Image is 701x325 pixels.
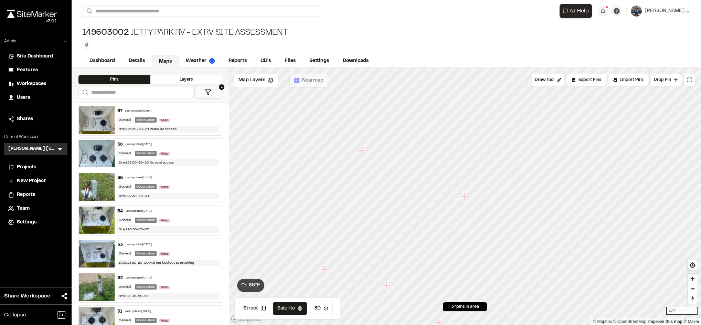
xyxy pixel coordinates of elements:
[126,176,152,180] div: Last updated [DATE]
[117,126,219,133] div: Site 225 30-20-20 Water on site 226
[8,53,63,60] a: Site Dashboard
[219,84,224,90] span: 1
[79,240,115,268] img: file
[532,74,564,86] button: Draw Tool
[150,75,222,84] div: Layers
[460,192,469,201] div: Map marker
[688,294,698,304] button: Reset bearing to north
[688,284,698,294] span: Zoom out
[254,54,278,67] a: CD's
[631,6,690,17] button: [PERSON_NAME]
[126,209,152,213] div: Last updated [DATE]
[79,106,115,134] img: file
[159,186,170,189] span: Misc
[117,175,123,181] div: 35
[117,275,123,281] div: 32
[231,315,261,323] a: Mapbox logo
[688,260,698,270] button: Find my location
[654,77,671,83] span: Drop Pin
[117,184,132,189] div: General
[4,292,50,300] span: Share Workspace
[117,141,123,148] div: 36
[570,7,589,15] span: AI Help
[578,77,601,83] span: Export Pins
[209,58,215,64] img: precipai.png
[8,94,63,102] a: Users
[78,87,91,98] button: Search
[688,284,698,294] button: Zoom out
[152,55,179,68] a: Maps
[83,28,129,39] span: 149603002
[17,53,53,60] span: Site Dashboard
[79,140,115,167] img: file
[535,77,554,83] span: Draw Tool
[17,177,46,185] span: New Project
[117,284,132,290] div: General
[126,276,152,280] div: Last updated [DATE]
[302,54,336,67] a: Settings
[83,54,122,67] a: Dashboard
[117,318,132,323] div: General
[17,219,36,226] span: Settings
[78,75,150,84] div: Pins
[125,310,151,314] div: Last updated [DATE]
[117,193,219,199] div: Site 222 30-20-20
[239,302,270,315] button: Street
[159,252,170,255] span: Misc
[249,282,260,289] span: 85 ° F
[17,115,33,123] span: Shares
[8,66,63,74] a: Features
[79,273,115,301] img: file
[159,286,170,289] span: Misc
[79,207,115,234] img: file
[631,6,642,17] img: User
[294,78,299,83] img: Nearmap
[451,304,479,310] span: 37 pins in area
[117,208,123,214] div: 34
[8,205,63,212] a: Team
[17,191,35,199] span: Reports
[17,66,38,74] span: Features
[222,54,254,67] a: Reports
[117,159,219,166] div: Sire 223 50-30-20 No road access
[7,10,57,18] img: rebrand.png
[278,54,302,67] a: Files
[651,74,681,86] button: Drop Pin
[666,307,698,315] div: 20 ft
[8,115,63,123] a: Shares
[135,318,157,323] div: Observation
[17,164,36,171] span: Projects
[159,319,170,322] span: Misc
[289,74,328,87] button: Nearmap
[135,151,157,156] div: Observation
[122,54,152,67] a: Details
[229,68,701,325] canvas: Map
[648,319,682,324] a: Map feedback
[302,77,323,84] span: Nearmap
[688,274,698,284] button: Zoom in
[560,4,592,18] button: Open AI Assistant
[117,242,123,248] div: 33
[159,219,170,222] span: Misc
[179,54,222,67] a: Weather
[273,302,307,315] button: Satellite
[8,164,63,171] a: Projects
[135,184,157,189] div: Observation
[336,54,375,67] a: Downloads
[83,6,95,17] button: Search
[4,38,16,44] p: Admin
[79,173,115,201] img: file
[117,251,132,256] div: General
[620,77,644,83] span: Import Pins
[117,226,219,233] div: Site 220 30-20-20
[17,80,46,88] span: Workspaces
[117,108,123,114] div: 37
[117,293,219,300] div: Site 221 30-20-20
[159,119,170,122] span: Misc
[608,74,648,86] div: Import Pins into your project
[688,294,698,304] span: Reset bearing to north
[593,319,612,324] a: Mapbox
[613,319,647,324] a: OpenStreetMap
